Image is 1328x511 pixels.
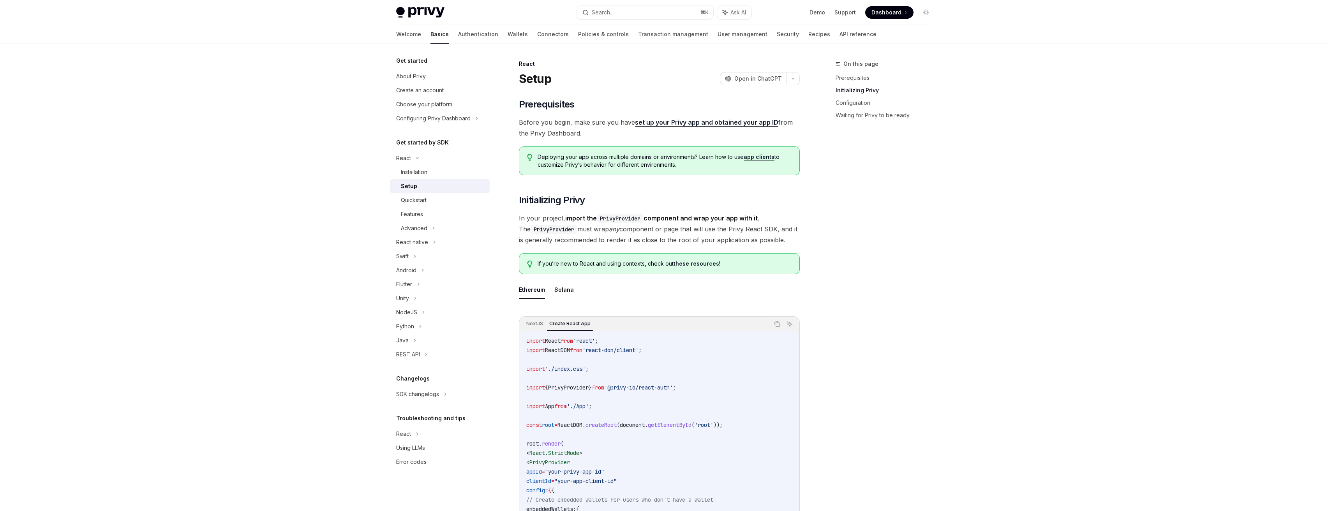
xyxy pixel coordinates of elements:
[396,457,427,467] div: Error codes
[565,214,758,222] strong: import the component and wrap your app with it
[396,308,417,317] div: NodeJS
[586,365,589,372] span: ;
[744,153,774,160] a: app clients
[545,337,561,344] span: React
[396,153,411,163] div: React
[673,384,676,391] span: ;
[554,403,567,410] span: from
[390,69,490,83] a: About Privy
[836,109,938,122] a: Waiting for Privy to be ready
[396,336,409,345] div: Java
[691,260,719,267] a: resources
[586,421,617,428] span: createRoot
[808,25,830,44] a: Recipes
[458,25,498,44] a: Authentication
[597,214,644,223] code: PrivyProvider
[542,440,561,447] span: render
[396,72,426,81] div: About Privy
[529,449,579,456] span: React.StrictMode
[578,25,629,44] a: Policies & controls
[390,179,490,193] a: Setup
[390,97,490,111] a: Choose your platform
[551,487,554,494] span: {
[645,421,648,428] span: .
[592,8,614,17] div: Search...
[635,118,778,127] a: set up your Privy app and obtained your app ID
[538,153,791,169] span: Deploying your app across multiple domains or environments? Learn how to use to customize Privy’s...
[508,25,528,44] a: Wallets
[700,9,709,16] span: ⌘ K
[529,459,570,466] span: PrivyProvider
[604,384,673,391] span: '@privy-io/react-auth'
[396,238,428,247] div: React native
[554,478,617,485] span: "your-app-client-id"
[396,252,409,261] div: Swift
[527,261,533,268] svg: Tip
[836,72,938,84] a: Prerequisites
[730,9,746,16] span: Ask AI
[836,84,938,97] a: Initializing Privy
[519,72,551,86] h1: Setup
[573,337,595,344] span: 'react'
[537,25,569,44] a: Connectors
[539,440,542,447] span: .
[390,83,490,97] a: Create an account
[526,421,542,428] span: const
[396,294,409,303] div: Unity
[524,319,545,328] div: NextJS
[577,5,713,19] button: Search...⌘K
[718,25,767,44] a: User management
[609,225,619,233] em: any
[691,421,695,428] span: (
[545,365,586,372] span: './index.css'
[839,25,877,44] a: API reference
[401,210,423,219] div: Features
[390,455,490,469] a: Error codes
[390,441,490,455] a: Using LLMs
[582,421,586,428] span: .
[865,6,914,19] a: Dashboard
[638,25,708,44] a: Transaction management
[772,319,782,329] button: Copy the contents from the code block
[519,60,800,68] div: React
[713,421,723,428] span: ));
[538,260,791,268] span: If you’re new to React and using contexts, check out !
[519,98,575,111] span: Prerequisites
[526,440,539,447] span: root
[834,9,856,16] a: Support
[561,440,564,447] span: (
[526,449,529,456] span: <
[871,9,901,16] span: Dashboard
[648,421,691,428] span: getElementById
[638,347,642,354] span: ;
[401,196,427,205] div: Quickstart
[519,280,545,299] button: Ethereum
[548,487,551,494] span: {
[561,337,573,344] span: from
[545,384,548,391] span: {
[396,114,471,123] div: Configuring Privy Dashboard
[554,280,574,299] button: Solana
[401,181,417,191] div: Setup
[717,5,751,19] button: Ask AI
[545,347,570,354] span: ReactDOM
[579,449,582,456] span: >
[396,322,414,331] div: Python
[390,193,490,207] a: Quickstart
[396,7,444,18] img: light logo
[390,207,490,221] a: Features
[777,25,799,44] a: Security
[396,266,416,275] div: Android
[589,384,592,391] span: }
[526,384,545,391] span: import
[519,194,585,206] span: Initializing Privy
[545,403,554,410] span: App
[595,337,598,344] span: ;
[526,487,545,494] span: config
[396,100,452,109] div: Choose your platform
[396,56,427,65] h5: Get started
[430,25,449,44] a: Basics
[617,421,620,428] span: (
[396,25,421,44] a: Welcome
[620,421,645,428] span: document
